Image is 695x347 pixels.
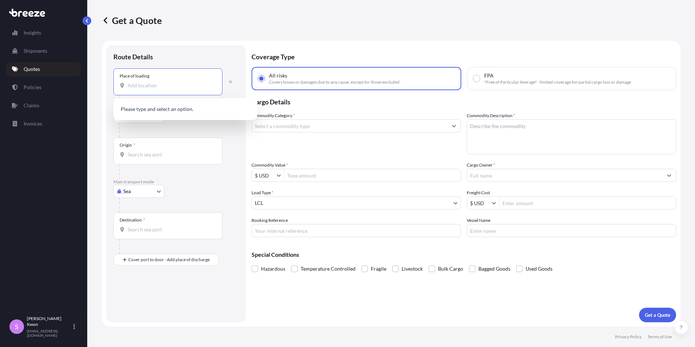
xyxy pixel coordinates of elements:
[467,196,492,210] input: Freight Cost
[269,72,287,79] span: All risks
[301,263,355,274] span: Temperature Controlled
[467,224,676,237] input: Enter name
[120,217,145,223] div: Destination
[24,29,41,36] p: Insights
[438,263,463,274] span: Bulk Cargo
[645,311,670,319] p: Get a Quote
[252,217,288,224] label: Booking Reference
[24,47,47,55] p: Shipments
[252,112,295,119] label: Commodity Category
[128,82,213,89] input: Place of loading
[24,102,39,109] p: Claims
[113,52,153,61] p: Route Details
[371,263,386,274] span: Fragile
[484,79,631,85] span: "Free of Particular Average" - limited coverage for partial cargo loss or damage
[120,73,149,79] div: Place of loading
[499,196,676,210] input: Enter amount
[102,15,162,26] p: Get a Quote
[24,120,42,127] p: Invoices
[252,189,273,196] span: Load Type
[284,169,461,182] input: Type amount
[120,142,135,148] div: Origin
[24,84,41,91] p: Policies
[269,79,399,85] span: Covers losses or damages due to any cause, except for those excluded
[113,179,238,185] p: Main transport mode
[526,263,553,274] span: Used Goods
[128,256,210,263] span: Cover port to door - Add place of discharge
[252,119,447,132] input: Select a commodity type
[447,119,461,132] button: Show suggestions
[467,161,495,169] label: Cargo Owner
[252,252,676,258] p: Special Conditions
[467,217,490,224] label: Vessel Name
[255,199,263,207] span: LCL
[647,334,672,340] p: Terms of Use
[261,263,285,274] span: Hazardous
[252,169,277,182] input: Commodity Value
[24,65,40,73] p: Quotes
[113,98,257,120] div: Show suggestions
[492,199,499,207] button: Show suggestions
[467,112,515,119] label: Commodity Description
[402,263,423,274] span: Livestock
[113,185,164,198] button: Select transport
[252,161,288,169] label: Commodity Value
[277,172,284,179] button: Show suggestions
[123,188,131,195] span: Sea
[15,323,19,330] span: S
[128,226,213,233] input: Destination
[252,45,676,67] p: Coverage Type
[116,101,254,117] p: Please type and select an option.
[615,334,642,340] p: Privacy Policy
[27,329,72,338] p: [EMAIL_ADDRESS][DOMAIN_NAME]
[484,72,494,79] span: FPA
[467,189,490,196] label: Freight Cost
[252,90,676,112] p: Cargo Details
[467,169,663,182] input: Full name
[478,263,510,274] span: Bagged Goods
[252,224,461,237] input: Your internal reference
[27,316,72,327] p: [PERSON_NAME] Kwon
[128,151,213,158] input: Origin
[663,169,676,182] button: Show suggestions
